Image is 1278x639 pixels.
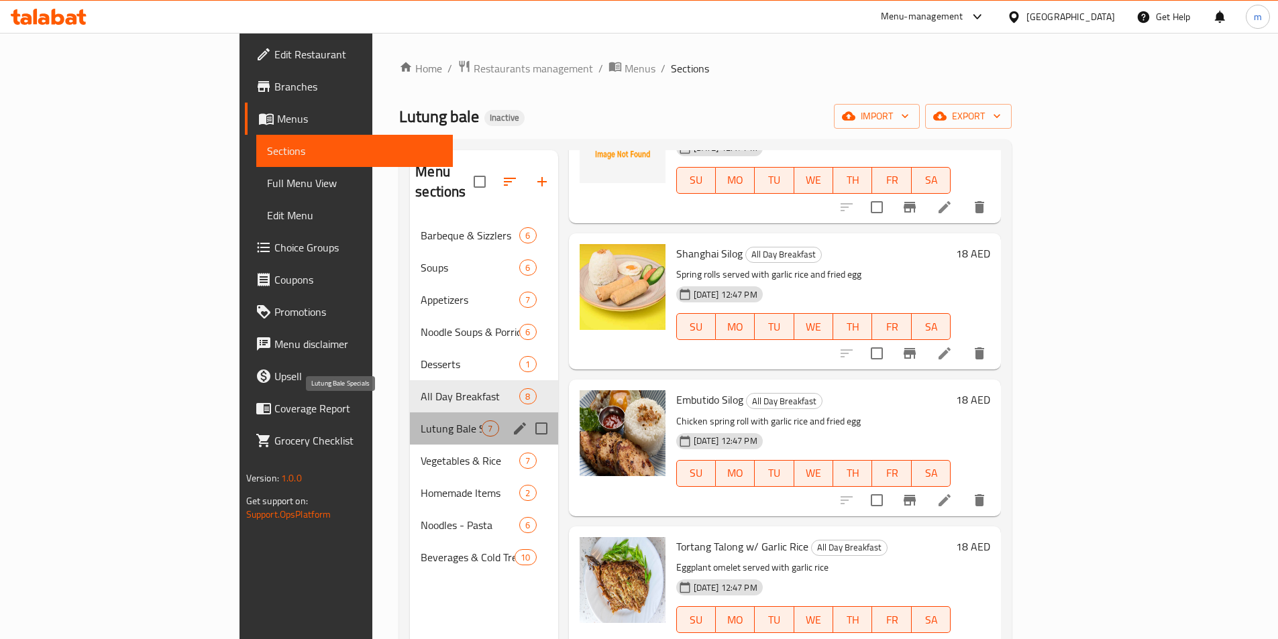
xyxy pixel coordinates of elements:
[410,509,557,541] div: Noodles - Pasta6
[676,460,716,487] button: SU
[281,469,302,487] span: 1.0.0
[520,358,535,371] span: 1
[839,317,867,337] span: TH
[872,167,911,194] button: FR
[682,170,710,190] span: SU
[671,60,709,76] span: Sections
[963,191,996,223] button: delete
[520,487,535,500] span: 2
[877,317,906,337] span: FR
[267,175,442,191] span: Full Menu View
[482,422,498,435] span: 7
[872,606,911,633] button: FR
[519,227,536,243] div: items
[246,469,279,487] span: Version:
[863,486,891,514] span: Select to update
[274,368,442,384] span: Upsell
[956,537,990,556] h6: 18 AED
[520,262,535,274] span: 6
[245,296,453,328] a: Promotions
[421,420,482,437] span: Lutung Bale Specials
[421,292,519,308] span: Appetizers
[520,326,535,339] span: 6
[760,463,788,483] span: TU
[676,243,743,264] span: Shanghai Silog
[746,247,821,262] span: All Day Breakfast
[410,251,557,284] div: Soups6
[274,400,442,416] span: Coverage Report
[421,485,519,501] div: Homemade Items
[421,259,519,276] div: Soups
[519,453,536,469] div: items
[267,207,442,223] span: Edit Menu
[839,610,867,630] span: TH
[274,272,442,288] span: Coupons
[245,360,453,392] a: Upsell
[256,167,453,199] a: Full Menu View
[421,356,519,372] span: Desserts
[688,288,763,301] span: [DATE] 12:47 PM
[256,135,453,167] a: Sections
[794,313,833,340] button: WE
[510,418,530,439] button: edit
[474,60,593,76] span: Restaurants management
[515,551,535,564] span: 10
[520,390,535,403] span: 8
[421,453,519,469] div: Vegetables & Rice
[845,108,909,125] span: import
[526,166,558,198] button: Add section
[811,540,888,556] div: All Day Breakfast
[917,463,945,483] span: SA
[676,536,808,557] span: Tortang Talong w/ Garlic Rice
[274,304,442,320] span: Promotions
[245,328,453,360] a: Menu disclaimer
[399,60,1012,77] nav: breadcrumb
[580,244,665,330] img: Shanghai Silog
[937,492,953,508] a: Edit menu item
[721,463,749,483] span: MO
[800,610,828,630] span: WE
[812,540,887,555] span: All Day Breakfast
[676,266,951,283] p: Spring rolls served with garlic rice and fried egg
[755,313,794,340] button: TU
[1254,9,1262,24] span: m
[245,70,453,103] a: Branches
[794,460,833,487] button: WE
[676,390,743,410] span: Embutido Silog
[267,143,442,159] span: Sections
[937,345,953,361] a: Edit menu item
[410,214,557,579] nav: Menu sections
[963,337,996,369] button: delete
[872,313,911,340] button: FR
[520,455,535,467] span: 7
[519,388,536,404] div: items
[245,103,453,135] a: Menus
[716,167,755,194] button: MO
[410,284,557,316] div: Appetizers7
[936,108,1001,125] span: export
[421,549,515,565] span: Beverages & Cold Treats
[676,167,716,194] button: SU
[676,606,716,633] button: SU
[410,380,557,412] div: All Day Breakfast8
[746,393,822,409] div: All Day Breakfast
[608,60,655,77] a: Menus
[716,606,755,633] button: MO
[421,324,519,340] span: Noodle Soups & Porridge
[682,317,710,337] span: SU
[716,460,755,487] button: MO
[520,519,535,532] span: 6
[912,606,951,633] button: SA
[833,606,872,633] button: TH
[917,610,945,630] span: SA
[410,316,557,348] div: Noodle Soups & Porridge6
[519,485,536,501] div: items
[877,610,906,630] span: FR
[800,170,828,190] span: WE
[661,60,665,76] li: /
[877,170,906,190] span: FR
[676,313,716,340] button: SU
[519,356,536,372] div: items
[912,167,951,194] button: SA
